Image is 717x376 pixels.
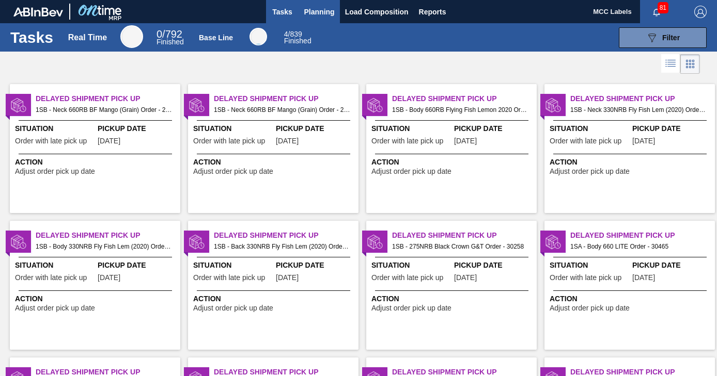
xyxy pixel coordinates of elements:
[454,260,534,271] span: Pickup Date
[550,168,630,175] span: Adjust order pick up date
[11,234,26,250] img: status
[371,293,534,304] span: Action
[550,304,630,312] span: Adjust order pick up date
[545,234,561,250] img: status
[214,230,358,241] span: Delayed Shipment Pick Up
[214,93,358,104] span: Delayed Shipment Pick Up
[632,274,655,282] span: 08/08/2025
[304,6,335,18] span: Planning
[36,93,180,104] span: Delayed Shipment Pick Up
[15,260,95,271] span: Situation
[193,157,356,168] span: Action
[276,274,299,282] span: 07/12/2025
[189,234,205,250] img: status
[367,234,383,250] img: status
[419,6,446,18] span: Reports
[658,2,668,13] span: 81
[11,97,26,113] img: status
[545,97,561,113] img: status
[371,157,534,168] span: Action
[193,293,356,304] span: Action
[550,137,621,145] span: Order with late pick up
[550,274,621,282] span: Order with late pick up
[694,6,707,18] img: Logout
[454,123,534,134] span: Pickup Date
[15,304,95,312] span: Adjust order pick up date
[570,104,707,116] span: 1SB - Neck 330NRB Fly Fish Lem (2020) Order - 29745
[570,230,715,241] span: Delayed Shipment Pick Up
[632,123,712,134] span: Pickup Date
[392,93,537,104] span: Delayed Shipment Pick Up
[193,274,265,282] span: Order with late pick up
[15,157,178,168] span: Action
[284,31,311,44] div: Base Line
[214,104,350,116] span: 1SB - Neck 660RB BF Mango (Grain) Order - 29702
[284,30,288,38] span: 4
[10,31,53,43] h1: Tasks
[392,104,528,116] span: 1SB - Body 660RB Flying Fish Lemon 2020 Order - 29943
[157,30,184,45] div: Real Time
[189,97,205,113] img: status
[371,168,451,175] span: Adjust order pick up date
[157,38,184,46] span: Finished
[199,34,233,42] div: Base Line
[98,137,120,145] span: 07/02/2025
[632,137,655,145] span: 07/12/2025
[367,97,383,113] img: status
[371,260,451,271] span: Situation
[550,260,630,271] span: Situation
[276,123,356,134] span: Pickup Date
[371,304,451,312] span: Adjust order pick up date
[271,6,294,18] span: Tasks
[15,123,95,134] span: Situation
[345,6,409,18] span: Load Composition
[276,137,299,145] span: 07/07/2025
[276,260,356,271] span: Pickup Date
[13,7,63,17] img: TNhmsLtSVTkK8tSr43FrP2fwEKptu5GPRR3wAAAABJRU5ErkJggg==
[15,168,95,175] span: Adjust order pick up date
[98,274,120,282] span: 07/12/2025
[392,241,528,252] span: 1SB - 275NRB Black Crown G&T Order - 30258
[640,5,673,19] button: Notifications
[371,123,451,134] span: Situation
[371,137,443,145] span: Order with late pick up
[157,28,182,40] span: / 792
[98,260,178,271] span: Pickup Date
[15,137,87,145] span: Order with late pick up
[68,33,107,42] div: Real Time
[193,168,273,175] span: Adjust order pick up date
[619,27,707,48] button: Filter
[15,274,87,282] span: Order with late pick up
[98,123,178,134] span: Pickup Date
[193,123,273,134] span: Situation
[193,260,273,271] span: Situation
[157,28,162,40] span: 0
[662,34,680,42] span: Filter
[250,28,267,45] div: Base Line
[550,157,712,168] span: Action
[454,137,477,145] span: 07/17/2025
[120,25,143,48] div: Real Time
[454,274,477,282] span: 07/30/2025
[680,54,700,74] div: Card Vision
[284,30,302,38] span: / 839
[214,241,350,252] span: 1SB - Back 330NRB Fly Fish Lem (2020) Order - 29743
[193,137,265,145] span: Order with late pick up
[371,274,443,282] span: Order with late pick up
[632,260,712,271] span: Pickup Date
[570,93,715,104] span: Delayed Shipment Pick Up
[36,241,172,252] span: 1SB - Body 330NRB Fly Fish Lem (2020) Order - 29742
[15,293,178,304] span: Action
[284,37,311,45] span: Finished
[36,230,180,241] span: Delayed Shipment Pick Up
[550,123,630,134] span: Situation
[392,230,537,241] span: Delayed Shipment Pick Up
[661,54,680,74] div: List Vision
[550,293,712,304] span: Action
[570,241,707,252] span: 1SA - Body 660 LITE Order - 30465
[193,304,273,312] span: Adjust order pick up date
[36,104,172,116] span: 1SB - Neck 660RB BF Mango (Grain) Order - 29530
